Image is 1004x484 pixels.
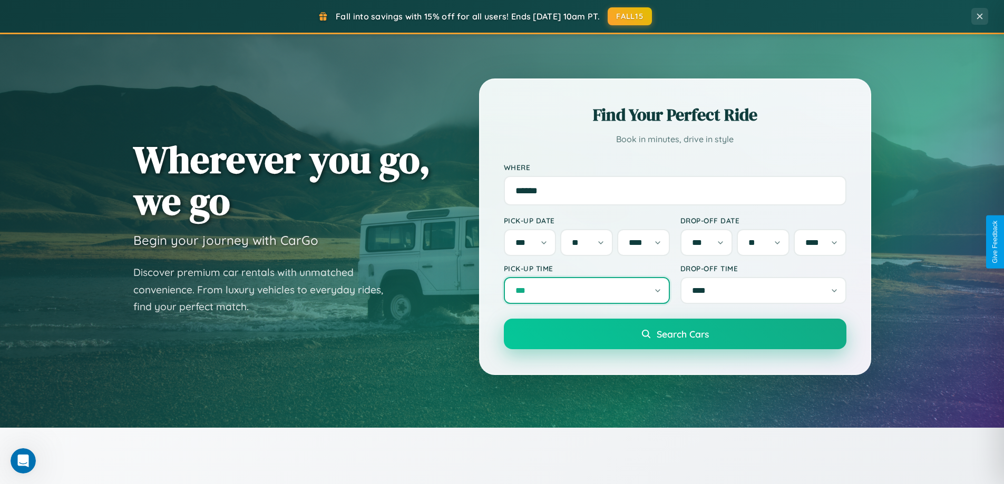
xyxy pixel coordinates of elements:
span: Search Cars [657,328,709,340]
p: Book in minutes, drive in style [504,132,846,147]
label: Drop-off Time [680,264,846,273]
span: Fall into savings with 15% off for all users! Ends [DATE] 10am PT. [336,11,600,22]
h1: Wherever you go, we go [133,139,431,222]
button: Search Cars [504,319,846,349]
div: Give Feedback [991,221,999,263]
label: Pick-up Time [504,264,670,273]
iframe: Intercom live chat [11,448,36,473]
p: Discover premium car rentals with unmatched convenience. From luxury vehicles to everyday rides, ... [133,264,397,315]
h2: Find Your Perfect Ride [504,103,846,126]
label: Drop-off Date [680,216,846,225]
label: Pick-up Date [504,216,670,225]
label: Where [504,163,846,172]
button: FALL15 [608,7,652,25]
h3: Begin your journey with CarGo [133,232,318,248]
